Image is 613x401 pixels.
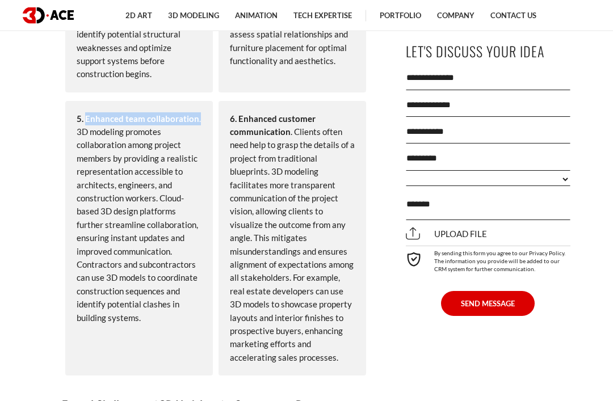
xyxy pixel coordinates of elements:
[77,114,199,124] strong: 5. Enhanced team collaboration
[65,102,213,376] div: . 3D modeling promotes collaboration among project members by providing a realistic representatio...
[441,292,535,316] button: SEND MESSAGE
[406,229,487,239] span: Upload file
[230,114,316,137] strong: 6. Enhanced customer communication
[219,102,366,376] div: . Clients often need help to grasp the details of a project from traditional blueprints. 3D model...
[406,246,570,273] div: By sending this form you agree to our Privacy Policy. The information you provide will be added t...
[406,39,570,65] p: Let's Discuss Your Idea
[23,7,74,24] img: logo dark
